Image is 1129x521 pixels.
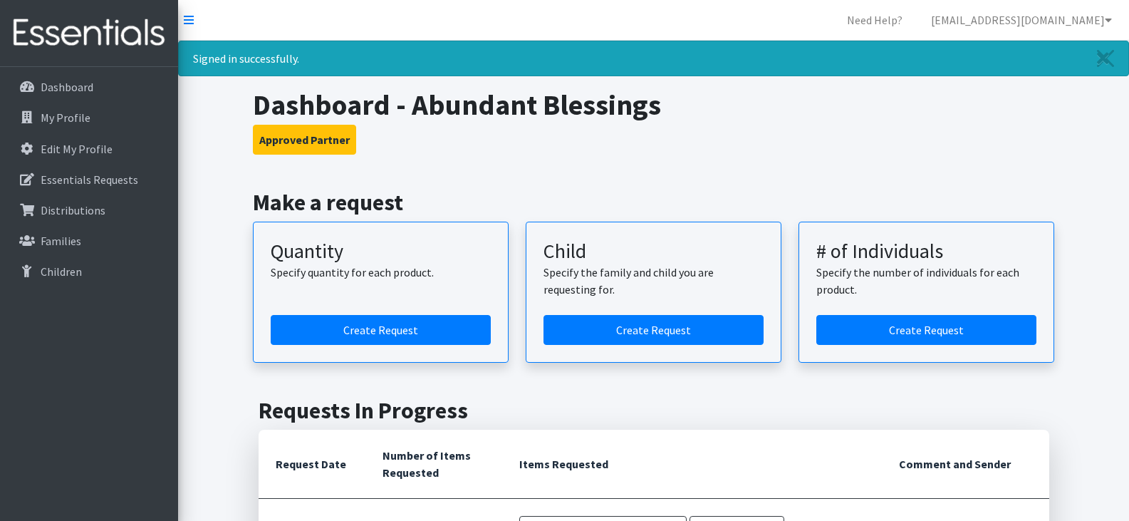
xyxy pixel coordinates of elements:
[836,6,914,34] a: Need Help?
[259,397,1049,424] h2: Requests In Progress
[41,172,138,187] p: Essentials Requests
[882,430,1049,499] th: Comment and Sender
[365,430,502,499] th: Number of Items Requested
[543,315,764,345] a: Create a request for a child or family
[41,142,113,156] p: Edit My Profile
[271,264,491,281] p: Specify quantity for each product.
[543,264,764,298] p: Specify the family and child you are requesting for.
[41,203,105,217] p: Distributions
[816,264,1036,298] p: Specify the number of individuals for each product.
[41,80,93,94] p: Dashboard
[271,239,491,264] h3: Quantity
[259,430,365,499] th: Request Date
[816,315,1036,345] a: Create a request by number of individuals
[41,110,90,125] p: My Profile
[1083,41,1128,76] a: Close
[6,135,172,163] a: Edit My Profile
[6,196,172,225] a: Distributions
[253,189,1054,216] h2: Make a request
[41,264,82,279] p: Children
[6,103,172,132] a: My Profile
[6,9,172,57] img: HumanEssentials
[6,165,172,194] a: Essentials Requests
[6,227,172,255] a: Families
[178,41,1129,76] div: Signed in successfully.
[41,234,81,248] p: Families
[543,239,764,264] h3: Child
[816,239,1036,264] h3: # of Individuals
[6,257,172,286] a: Children
[6,73,172,101] a: Dashboard
[502,430,882,499] th: Items Requested
[920,6,1123,34] a: [EMAIL_ADDRESS][DOMAIN_NAME]
[253,125,356,155] button: Approved Partner
[271,315,491,345] a: Create a request by quantity
[253,88,1054,122] h1: Dashboard - Abundant Blessings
